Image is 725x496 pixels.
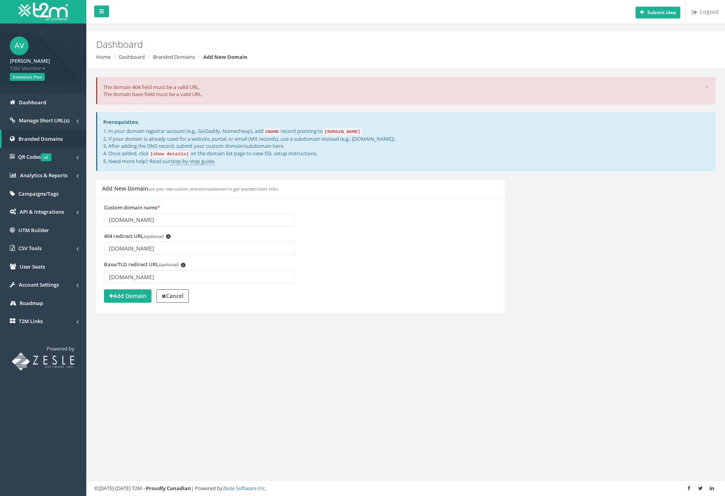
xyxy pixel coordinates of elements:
a: Dashboard [119,53,145,60]
a: step-by-step guide [171,158,214,165]
span: QR Codes [18,153,51,160]
strong: Proudly Canadian [146,485,191,492]
input: Enter domain name [104,213,295,227]
label: 404 redirect URL [104,233,171,240]
em: (optional) [144,233,163,239]
span: API & Integrations [20,208,64,215]
span: T2M Member [10,65,77,72]
span: Roadmap [20,300,43,307]
strong: Cancel [162,292,184,300]
label: Custom domain name [104,204,160,211]
small: use your own custom domain/subdomain to get branded short links. [148,186,279,192]
label: Base/TLD redirect URL [104,261,186,268]
em: (optional) [158,262,178,267]
span: v2 [41,153,51,161]
button: Add Domain [104,289,151,303]
code: CNAME [264,128,281,135]
span: Campaigns/Tags [18,190,58,197]
span: Essentials Plan [10,73,45,81]
span: CSV Tools [18,245,42,252]
span: Manage Short URL(s) [19,117,69,124]
span: UTM Builder [18,227,49,234]
strong: Prerequisites: [103,118,139,125]
h5: Add New Domain [102,185,279,191]
strong: [PERSON_NAME] [10,57,50,64]
strong: Add New Domain [203,53,248,60]
b: Submit idea [647,9,676,16]
button: Submit idea [636,7,680,18]
span: i [166,234,171,239]
span: i [181,263,186,267]
a: Branded Domains [153,53,195,60]
code: [DOMAIN_NAME] [323,128,362,135]
input: Enter 404 redirect URL [104,242,295,255]
span: Dashboard [19,99,46,106]
div: The domain 404 field must be a valid URL. The domain base field must be a valid URL. [96,77,715,104]
span: T2M Links [19,318,43,325]
img: T2M [18,3,68,20]
span: Branded Domains [18,135,63,142]
span: Analytics & Reports [20,172,67,179]
img: T2M URL Shortener powered by Zesle Software Inc. [12,352,75,371]
p: 1. In your domain registrar account (e.g., GoDaddy, Namecheap), add record pointing to 2. If your... [103,127,709,165]
strong: Add Domain [109,292,146,300]
a: [PERSON_NAME] T2M Member [10,55,77,72]
span: Account Settings [19,281,59,288]
h2: Dashboard [96,39,610,49]
button: × [705,83,709,91]
span: AV [10,36,29,55]
input: Enter TLD redirect URL [104,270,295,283]
span: User Seats [20,263,45,270]
a: Cancel [157,289,189,303]
span: Powered by [47,345,75,352]
a: Home [96,53,111,60]
a: Zesle Software Inc. [223,485,266,492]
code: [show details] [149,151,190,158]
div: ©[DATE]-[DATE] T2M – | Powered by [94,485,717,492]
